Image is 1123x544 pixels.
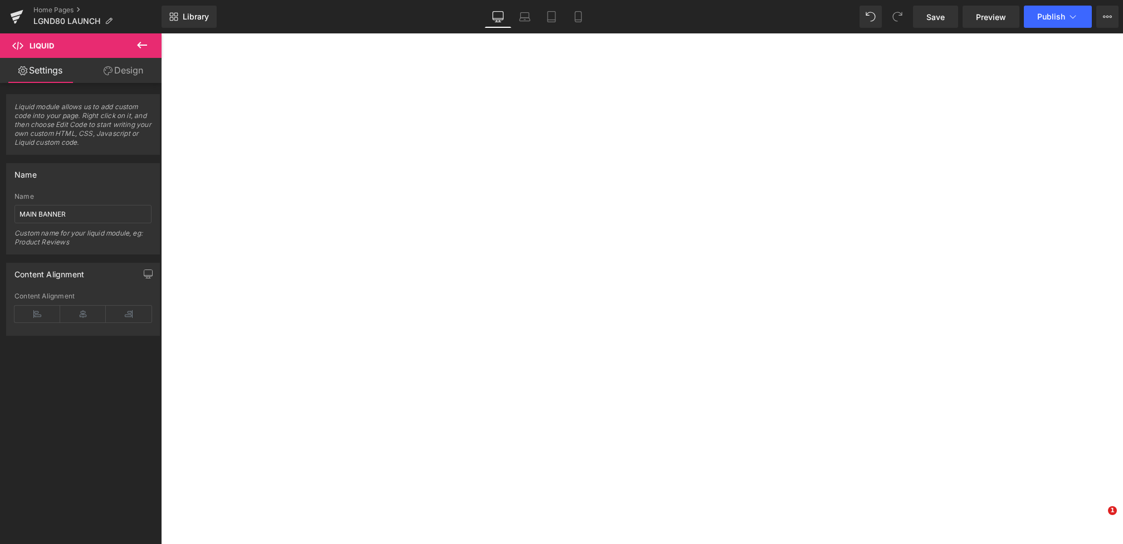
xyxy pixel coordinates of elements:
a: Mobile [565,6,592,28]
button: Undo [860,6,882,28]
span: Preview [976,11,1006,23]
a: Home Pages [33,6,162,14]
span: Liquid module allows us to add custom code into your page. Right click on it, and then choose Edi... [14,102,152,154]
span: 1 [1108,506,1117,515]
a: Desktop [485,6,511,28]
a: Tablet [538,6,565,28]
div: Content Alignment [14,263,84,279]
span: Save [926,11,945,23]
a: Design [83,58,164,83]
div: Name [14,193,152,200]
a: Laptop [511,6,538,28]
div: Name [14,164,37,179]
button: Publish [1024,6,1092,28]
span: Publish [1037,12,1065,21]
button: Redo [886,6,909,28]
span: Liquid [30,41,54,50]
span: Library [183,12,209,22]
iframe: Intercom live chat [1085,506,1112,533]
a: Preview [963,6,1019,28]
div: Content Alignment [14,292,152,300]
button: More [1096,6,1119,28]
a: New Library [162,6,217,28]
div: Custom name for your liquid module, eg: Product Reviews [14,229,152,254]
span: LGND80 LAUNCH [33,17,100,26]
